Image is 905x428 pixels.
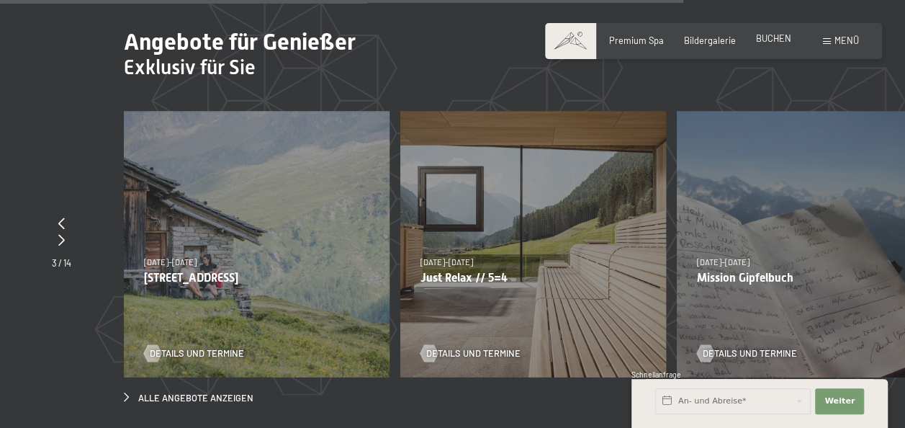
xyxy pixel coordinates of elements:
[815,388,864,414] button: Weiter
[144,270,369,284] p: [STREET_ADDRESS]
[834,35,859,46] span: Menü
[124,55,256,79] span: Exklusiv für Sie
[609,35,664,46] a: Premium Spa
[144,347,244,360] a: Details und Termine
[52,257,57,268] span: 3
[150,347,244,360] span: Details und Termine
[697,257,749,266] span: [DATE]–[DATE]
[824,396,855,407] span: Weiter
[58,257,62,268] span: /
[684,35,736,46] a: Bildergalerie
[697,347,797,360] a: Details und Termine
[420,347,521,360] a: Details und Termine
[756,32,791,44] a: BUCHEN
[138,391,253,404] span: Alle Angebote anzeigen
[144,257,197,266] span: [DATE]–[DATE]
[63,257,71,268] span: 14
[426,347,521,360] span: Details und Termine
[124,27,356,55] span: Angebote für Genießer
[124,391,253,404] a: Alle Angebote anzeigen
[420,257,473,266] span: [DATE]–[DATE]
[703,347,797,360] span: Details und Termine
[420,270,646,284] p: Just Relax // 5=4
[631,370,681,379] span: Schnellanfrage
